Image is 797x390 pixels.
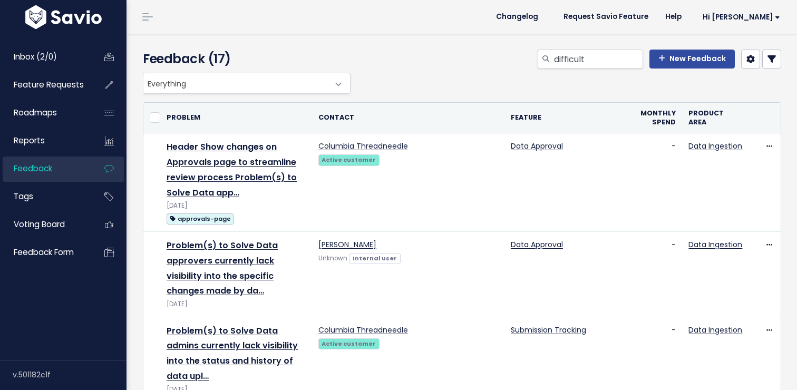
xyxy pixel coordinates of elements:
a: Request Savio Feature [555,9,657,25]
a: Reports [3,129,88,153]
th: Feature [504,103,633,133]
a: Header Show changes on Approvals page to streamline review process Problem(s) to Solve Data app… [167,141,297,198]
span: Reports [14,135,45,146]
a: Hi [PERSON_NAME] [690,9,789,25]
td: - [633,232,683,317]
div: [DATE] [167,200,306,211]
a: Problem(s) to Solve Data admins currently lack visibility into the status and history of data upl… [167,325,298,382]
a: Feature Requests [3,73,88,97]
span: Hi [PERSON_NAME] [703,13,780,21]
a: Voting Board [3,212,88,237]
th: Contact [312,103,504,133]
span: Feature Requests [14,79,84,90]
span: approvals-page [167,213,234,225]
h4: Feedback (17) [143,50,345,69]
div: [DATE] [167,299,306,310]
a: Help [657,9,690,25]
strong: Active customer [322,155,376,164]
a: [PERSON_NAME] [318,239,376,250]
a: Data Approval [511,239,563,250]
input: Search feedback... [553,50,643,69]
strong: Internal user [353,254,397,262]
a: Feedback [3,157,88,181]
a: Active customer [318,338,380,348]
span: Changelog [496,13,538,21]
a: Data Approval [511,141,563,151]
span: Roadmaps [14,107,57,118]
a: Data Ingestion [688,141,742,151]
a: New Feedback [649,50,735,69]
a: Problem(s) to Solve Data approvers currently lack visibility into the specific changes made by da… [167,239,278,297]
a: approvals-page [167,212,234,225]
a: Data Ingestion [688,239,742,250]
a: Data Ingestion [688,325,742,335]
a: Inbox (2/0) [3,45,88,69]
a: Tags [3,184,88,209]
a: Roadmaps [3,101,88,125]
span: Everything [143,73,329,93]
td: - [633,133,683,232]
a: Active customer [318,154,380,164]
span: Feedback form [14,247,74,258]
span: Inbox (2/0) [14,51,57,62]
th: Monthly spend [633,103,683,133]
img: logo-white.9d6f32f41409.svg [23,5,104,29]
th: Problem [160,103,312,133]
span: Tags [14,191,33,202]
a: Columbia Threadneedle [318,141,408,151]
a: Columbia Threadneedle [318,325,408,335]
a: Feedback form [3,240,88,265]
span: Feedback [14,163,52,174]
a: Internal user [349,252,401,263]
div: v.501182c1f [13,361,127,388]
strong: Active customer [322,339,376,348]
th: Product Area [682,103,749,133]
span: Unknown [318,254,347,262]
a: Submission Tracking [511,325,586,335]
span: Voting Board [14,219,65,230]
span: Everything [143,73,351,94]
